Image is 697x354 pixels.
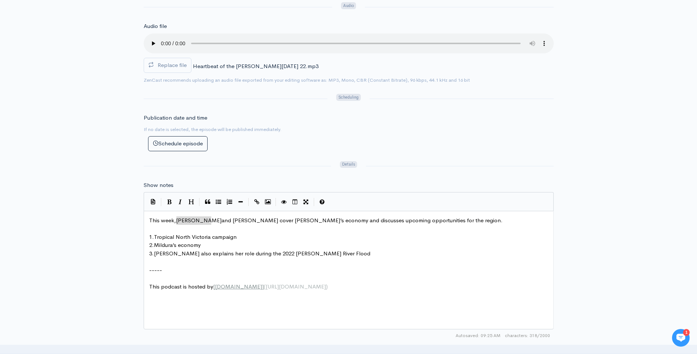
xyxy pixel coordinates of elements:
span: This week, and [PERSON_NAME] cover [PERSON_NAME]’s economy and discusses upcoming opportunities f... [149,217,503,224]
button: Heading [186,197,197,208]
span: ] [262,283,264,290]
i: | [161,198,162,206]
span: Replace file [158,61,187,68]
span: Heartbeat of the [PERSON_NAME][DATE] 22.mp3 [193,63,319,70]
small: If no date is selected, the episode will be published immediately. [144,126,281,132]
span: Tropical North Victoria campaign [154,233,237,240]
p: Find an answer quickly [4,86,143,95]
button: Bold [164,197,175,208]
button: Toggle Side by Side [290,197,301,208]
span: 318/2000 [505,332,550,339]
label: Show notes [144,181,173,190]
span: [PERSON_NAME] also explains her role during the 2022 [PERSON_NAME] River Flood [154,250,370,257]
span: ) [326,283,328,290]
small: ZenCast recommends uploading an audio file exported from your editing software as: MP3, Mono, CBR... [144,77,470,83]
span: Audio [341,2,356,9]
span: [ [213,283,215,290]
button: Insert Show Notes Template [148,196,159,207]
i: | [199,198,200,206]
button: Italic [175,197,186,208]
span: 1. [149,233,154,240]
button: Quote [202,197,213,208]
button: Numbered List [224,197,235,208]
i: | [314,198,315,206]
span: 2. [149,241,154,248]
button: Create Link [251,197,262,208]
span: Scheduling [336,94,360,101]
button: New conversation [6,56,141,72]
button: Toggle Fullscreen [301,197,312,208]
span: This podcast is hosted by [149,283,328,290]
button: Insert Horizontal Line [235,197,246,208]
label: Audio file [144,22,167,31]
button: Generic List [213,197,224,208]
label: Publication date and time [144,114,207,122]
span: ( [264,283,266,290]
iframe: gist-messenger-bubble-iframe [672,329,690,347]
span: Mildura’s economy [154,241,201,248]
i: | [248,198,249,206]
span: ----- [149,266,162,273]
button: Markdown Guide [317,197,328,208]
button: Toggle Preview [279,197,290,208]
span: New conversation [47,61,88,67]
span: [PERSON_NAME] [176,217,222,224]
input: Search articles [16,98,137,113]
button: Schedule episode [148,136,208,151]
span: Details [340,161,357,168]
span: Autosaved: 09:25 AM [456,332,500,339]
button: Insert Image [262,197,273,208]
span: [URL][DOMAIN_NAME] [266,283,326,290]
span: 3. [149,250,154,257]
span: [DOMAIN_NAME] [215,283,262,290]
